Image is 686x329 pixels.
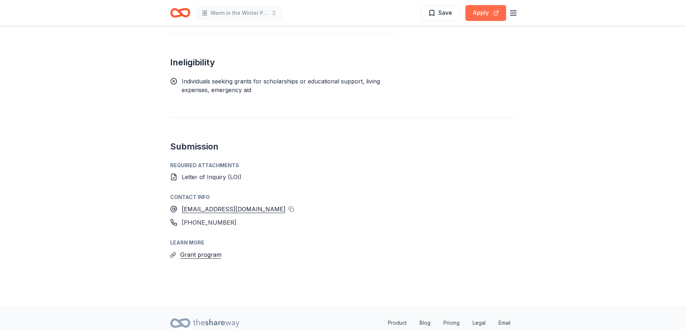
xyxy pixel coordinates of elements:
[170,141,516,152] h2: Submission
[465,5,506,21] button: Apply
[170,57,395,68] h2: Ineligibility
[196,6,283,20] button: Warm in the Winter Project
[170,4,190,21] a: Home
[182,78,380,94] span: Individuals seeking grants for scholarships or educational support, living expenses, emergency aid
[170,161,516,170] div: Required Attachments
[438,8,452,17] span: Save
[182,173,242,181] span: Letter of Inquiry (LOI)
[421,5,460,21] button: Save
[170,238,516,247] div: Learn more
[182,204,286,214] a: [EMAIL_ADDRESS][DOMAIN_NAME]
[211,9,268,17] span: Warm in the Winter Project
[170,193,516,202] div: Contact info
[182,219,236,226] span: [PHONE_NUMBER]
[180,250,221,259] button: Grant program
